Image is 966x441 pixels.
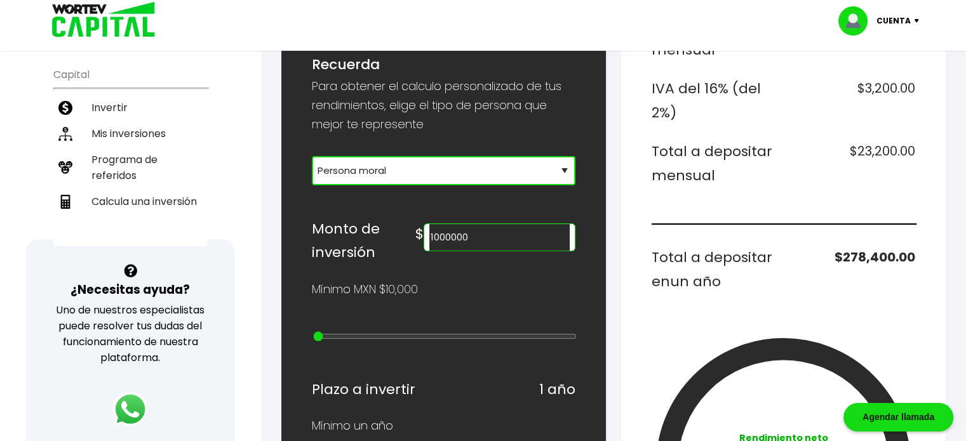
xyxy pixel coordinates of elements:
[112,392,148,427] img: logos_whatsapp-icon.242b2217.svg
[788,77,915,124] h6: $3,200.00
[58,161,72,174] img: recomiendanos-icon.9b8e9327.svg
[53,121,208,147] a: Mis inversiones
[539,378,575,402] h6: 1 año
[843,403,953,431] div: Agendar llamada
[312,77,575,134] p: Para obtener el calculo personalizado de tus rendimientos, elige el tipo de persona que mejor te ...
[312,280,418,299] p: Mínimo MXN $10,000
[58,101,72,115] img: invertir-icon.b3b967d7.svg
[53,147,208,188] a: Programa de referidos
[53,95,208,121] a: Invertir
[652,77,779,124] h6: IVA del 16% (del 2%)
[312,53,575,77] h6: Recuerda
[876,11,911,30] p: Cuenta
[652,246,779,293] h6: Total a depositar en un año
[58,127,72,141] img: inversiones-icon.6695dc30.svg
[788,246,915,293] h6: $278,400.00
[53,188,208,214] a: Calcula una inversión
[43,302,218,365] p: Uno de nuestros especialistas puede resolver tus dudas del funcionamiento de nuestra plataforma.
[415,222,424,246] h6: $
[312,416,393,435] p: Mínimo un año
[58,195,72,209] img: calculadora-icon.17d418c4.svg
[312,378,415,402] h6: Plazo a invertir
[652,140,779,187] h6: Total a depositar mensual
[70,280,190,299] h3: ¿Necesitas ayuda?
[838,6,876,36] img: profile-image
[788,140,915,187] h6: $23,200.00
[911,19,928,23] img: icon-down
[53,60,208,246] ul: Capital
[312,217,415,265] h6: Monto de inversión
